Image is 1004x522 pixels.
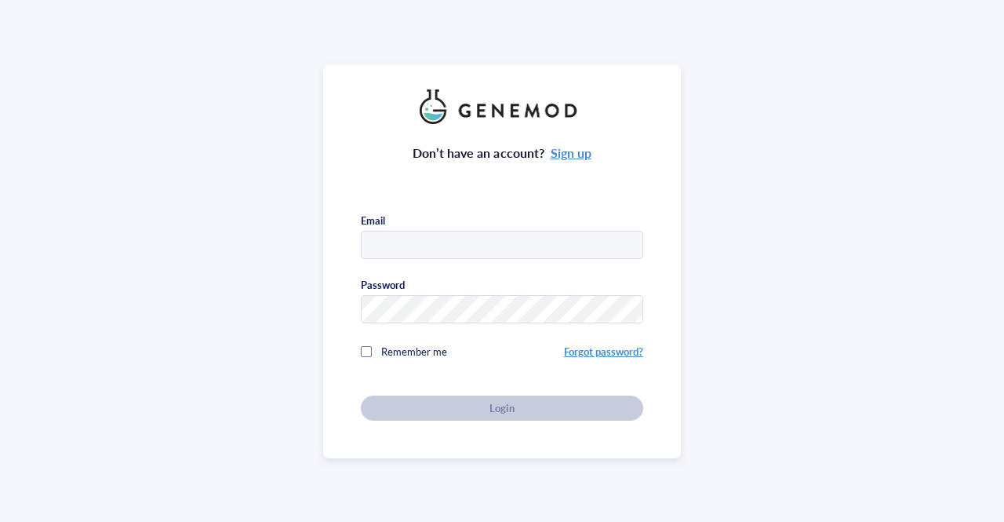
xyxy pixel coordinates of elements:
span: Remember me [381,344,447,359]
a: Forgot password? [564,344,643,359]
div: Don’t have an account? [413,143,591,163]
img: genemod_logo_light-BcqUzbGq.png [420,89,584,124]
a: Sign up [551,144,591,162]
div: Password [361,278,405,292]
div: Email [361,214,385,228]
